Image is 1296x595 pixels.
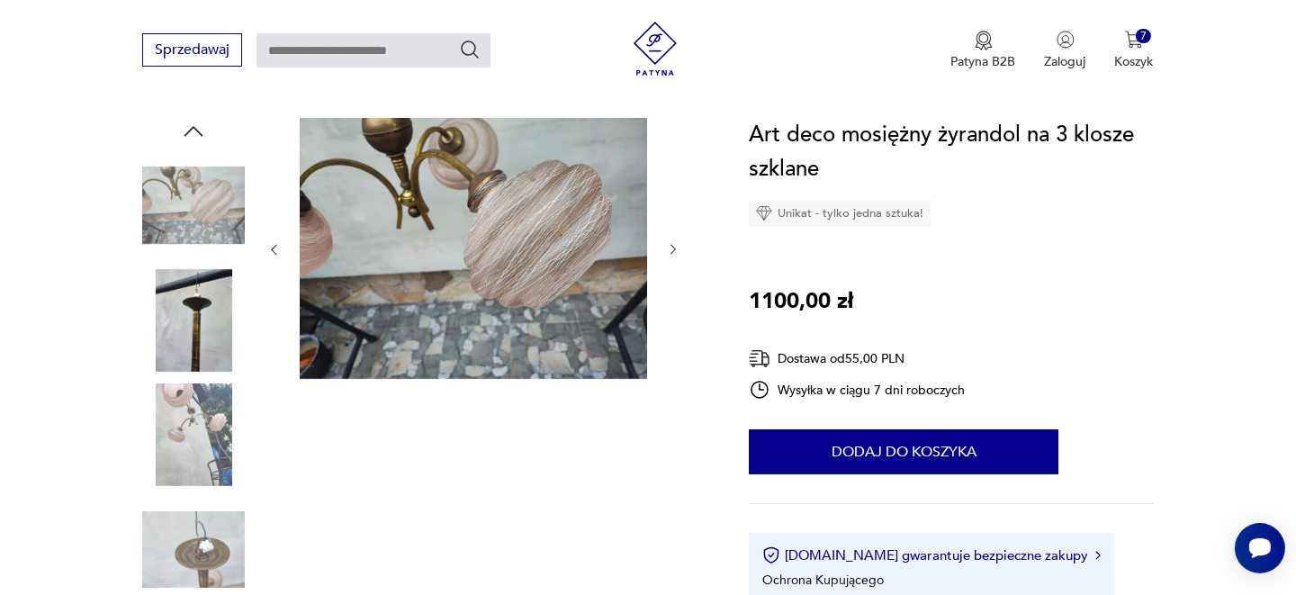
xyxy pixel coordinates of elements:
[749,429,1058,474] button: Dodaj do koszyka
[1136,29,1151,44] div: 7
[1115,53,1154,70] p: Koszyk
[1125,31,1143,49] img: Ikona koszyka
[951,31,1016,70] button: Patyna B2B
[300,118,647,379] img: Zdjęcie produktu Art deco mosiężny żyrandol na 3 klosze szklane
[1045,31,1086,70] button: Zaloguj
[459,39,481,60] button: Szukaj
[142,33,242,67] button: Sprzedawaj
[1057,31,1075,49] img: Ikonka użytkownika
[1095,551,1101,560] img: Ikona strzałki w prawo
[749,200,931,227] div: Unikat - tylko jedna sztuka!
[756,205,772,221] img: Ikona diamentu
[142,154,245,257] img: Zdjęcie produktu Art deco mosiężny żyrandol na 3 klosze szklane
[975,31,993,50] img: Ikona medalu
[1045,53,1086,70] p: Zaloguj
[142,383,245,486] img: Zdjęcie produktu Art deco mosiężny żyrandol na 3 klosze szklane
[628,22,682,76] img: Patyna - sklep z meblami i dekoracjami vintage
[762,546,780,564] img: Ikona certyfikatu
[762,546,1100,564] button: [DOMAIN_NAME] gwarantuje bezpieczne zakupy
[142,45,242,58] a: Sprzedawaj
[749,379,965,401] div: Wysyłka w ciągu 7 dni roboczych
[1235,523,1285,573] iframe: Smartsupp widget button
[1115,31,1154,70] button: 7Koszyk
[749,118,1153,186] h1: Art deco mosiężny żyrandol na 3 klosze szklane
[951,53,1016,70] p: Patyna B2B
[762,572,884,589] li: Ochrona Kupującego
[749,347,770,370] img: Ikona dostawy
[749,284,853,319] p: 1100,00 zł
[951,31,1016,70] a: Ikona medaluPatyna B2B
[749,347,965,370] div: Dostawa od 55,00 PLN
[142,269,245,372] img: Zdjęcie produktu Art deco mosiężny żyrandol na 3 klosze szklane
